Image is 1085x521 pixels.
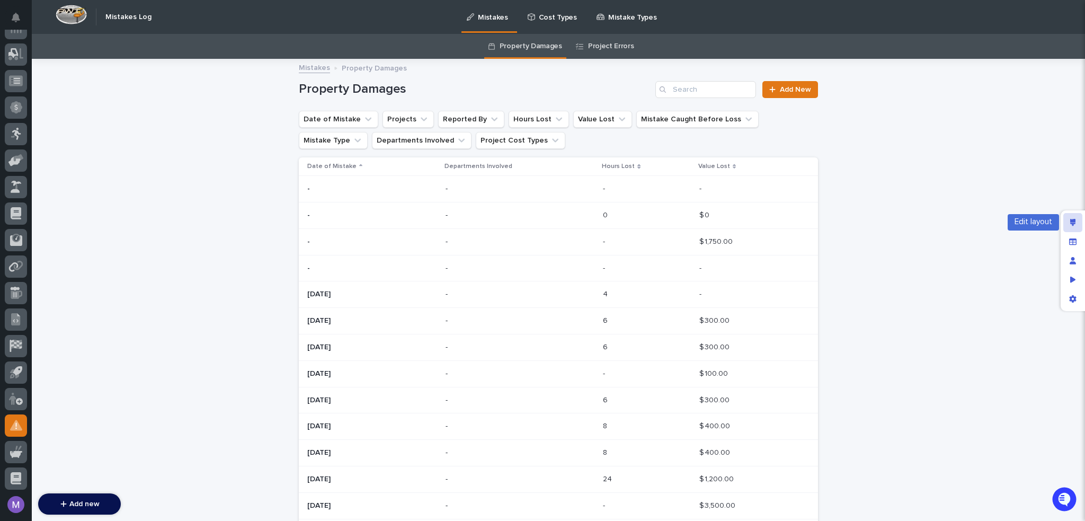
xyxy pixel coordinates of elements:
[372,132,472,149] button: Departments Involved
[446,290,595,299] p: -
[446,396,595,405] p: -
[38,493,121,515] button: Add new
[88,181,92,189] span: •
[699,499,737,510] p: $ 3,500.00
[307,501,437,510] p: [DATE]
[1063,213,1082,232] div: Edit layout
[105,13,152,22] h2: Mistakes Log
[1063,289,1082,308] div: App settings
[603,182,607,193] p: -
[446,369,595,378] p: -
[33,181,86,189] span: [PERSON_NAME]
[299,440,818,466] tr: [DATE]-88 $ 400.00$ 400.00
[603,473,614,484] p: 24
[307,422,437,431] p: [DATE]
[307,264,437,273] p: -
[1051,486,1080,515] iframe: Open customer support
[446,422,595,431] p: -
[446,448,595,457] p: -
[699,420,732,431] p: $ 400.00
[446,184,595,193] p: -
[94,209,115,218] span: [DATE]
[299,111,378,128] button: Date of Mistake
[299,466,818,492] tr: [DATE]-2424 $ 1,200.00$ 1,200.00
[603,235,607,246] p: -
[88,209,92,218] span: •
[1063,270,1082,289] div: Preview as
[5,493,27,516] button: users-avatar
[307,237,437,246] p: -
[573,111,632,128] button: Value Lost
[603,209,610,220] p: 0
[603,314,610,325] p: 6
[342,61,407,73] p: Property Damages
[105,279,128,287] span: Pylon
[699,394,732,405] p: $ 300.00
[699,367,730,378] p: $ 100.00
[299,176,818,202] tr: ---- --
[603,499,607,510] p: -
[699,262,704,273] p: -
[603,446,609,457] p: 8
[33,209,86,218] span: [PERSON_NAME]
[299,413,818,440] tr: [DATE]-88 $ 400.00$ 400.00
[698,161,730,172] p: Value Lost
[21,253,58,264] span: Help Docs
[1063,251,1082,270] div: Manage users
[307,396,437,405] p: [DATE]
[164,152,193,165] button: See all
[699,235,735,246] p: $ 1,750.00
[307,184,437,193] p: -
[56,5,87,24] img: Workspace Logo
[500,34,562,59] a: Property Damages
[11,118,30,137] img: 1736555164131-43832dd5-751b-4058-ba23-39d91318e5a0
[307,448,437,457] p: [DATE]
[699,473,736,484] p: $ 1,200.00
[299,255,818,281] tr: ---- --
[307,211,437,220] p: -
[446,343,595,352] p: -
[307,475,437,484] p: [DATE]
[699,446,732,457] p: $ 400.00
[11,171,28,188] img: Brittany
[383,111,434,128] button: Projects
[307,290,437,299] p: [DATE]
[75,279,128,287] a: Powered byPylon
[446,501,595,510] p: -
[446,264,595,273] p: -
[299,228,818,255] tr: ---- $ 1,750.00$ 1,750.00
[13,13,27,30] div: Notifications
[602,161,635,172] p: Hours Lost
[299,61,330,73] a: Mistakes
[476,132,565,149] button: Project Cost Types
[603,367,607,378] p: -
[699,314,732,325] p: $ 300.00
[603,420,609,431] p: 8
[299,387,818,413] tr: [DATE]-66 $ 300.00$ 300.00
[94,181,115,189] span: [DATE]
[11,199,28,216] img: Matthew Hall
[446,316,595,325] p: -
[28,85,175,96] input: Clear
[6,249,62,268] a: 📖Help Docs
[1063,232,1082,251] div: Manage fields and data
[307,369,437,378] p: [DATE]
[36,128,134,137] div: We're available if you need us!
[299,281,818,308] tr: [DATE]-44 --
[446,211,595,220] p: -
[438,111,504,128] button: Reported By
[699,341,732,352] p: $ 300.00
[444,161,512,172] p: Departments Involved
[603,262,607,273] p: -
[307,343,437,352] p: [DATE]
[21,181,30,190] img: 1736555164131-43832dd5-751b-4058-ba23-39d91318e5a0
[655,81,756,98] input: Search
[5,6,27,29] button: Notifications
[446,475,595,484] p: -
[699,209,712,220] p: $ 0
[11,154,68,163] div: Past conversations
[307,316,437,325] p: [DATE]
[588,34,634,59] a: Project Errors
[699,182,704,193] p: -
